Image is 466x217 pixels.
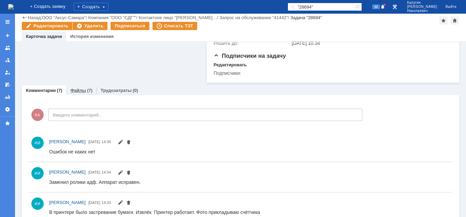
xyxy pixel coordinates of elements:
[219,15,290,20] div: /
[126,201,131,206] span: Удалить
[102,140,111,144] span: 14:35
[2,42,13,53] a: Заявки на командах
[42,15,86,20] a: ООО "Аксус-Самара"
[2,104,13,115] a: Настройки
[2,30,13,41] a: Создать заявку
[88,201,100,205] span: [DATE]
[133,88,138,93] div: (0)
[42,15,88,20] div: /
[2,92,13,103] a: Отчеты
[2,55,13,66] a: Заявки в моей ответственности
[139,15,219,20] div: /
[407,1,437,5] span: Калугин
[8,4,14,10] a: Перейти на домашнюю страницу
[102,201,111,205] span: 14:33
[57,88,62,93] div: (7)
[139,15,217,20] a: Контактное лицо "[PERSON_NAME]…
[118,140,123,146] span: Редактировать
[451,16,459,25] div: Сделать домашней страницей
[49,169,86,176] a: [PERSON_NAME]
[28,15,41,20] a: Назад
[391,3,399,11] a: Перейти в интерфейс администратора
[41,15,42,20] div: |
[214,53,286,59] span: Подписчики на задачу
[31,109,44,121] span: КА
[102,170,111,174] span: 14:34
[49,169,86,175] span: [PERSON_NAME]
[219,15,288,20] a: Запрос на обслуживание "41442"
[70,34,114,39] a: История изменения
[8,4,14,10] img: logo
[118,201,123,206] span: Редактировать
[88,15,139,20] div: /
[2,79,13,90] a: Мои согласования
[101,88,132,93] a: Трудозатраты
[70,88,86,93] a: Файлы
[49,199,86,206] a: [PERSON_NAME]
[26,34,62,39] a: Карточка задачи
[292,40,320,46] span: [DATE] 10:34
[372,4,380,9] span: 96
[26,88,56,93] a: Комментарии
[2,67,13,78] a: Мои заявки
[214,40,290,46] div: Решить до:
[126,171,131,176] span: Удалить
[49,200,86,205] span: [PERSON_NAME]
[49,139,86,144] span: [PERSON_NAME]
[118,171,123,176] span: Редактировать
[214,62,247,68] div: Редактировать
[214,70,290,76] div: Подписчики:
[355,3,362,10] span: Расширенный поиск
[407,5,437,9] span: [PERSON_NAME]
[126,140,131,146] span: Удалить
[290,15,322,20] div: Задача "28694"
[88,15,136,20] a: Компания "ООО "СДГ""
[439,16,448,25] div: Добавить в избранное
[74,3,108,11] div: Создать
[88,170,100,174] span: [DATE]
[87,88,92,93] div: (7)
[88,140,100,144] span: [DATE]
[49,138,86,145] a: [PERSON_NAME]
[407,9,437,13] span: Николаевич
